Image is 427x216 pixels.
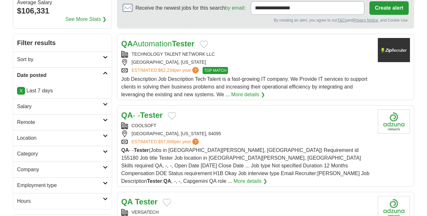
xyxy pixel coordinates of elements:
strong: Tester [135,197,158,206]
button: Add to favorite jobs [163,199,171,206]
strong: QA [163,178,171,184]
a: More details ❯ [231,91,265,99]
a: Privacy Notice [353,18,378,23]
span: ? [192,67,199,73]
a: X [17,87,25,95]
h2: Date posted [17,71,103,79]
a: More details ❯ [233,177,267,185]
div: [GEOGRAPHIC_DATA], [US_STATE] [121,59,373,66]
h2: Employment type [17,182,103,189]
img: Company logo [378,109,410,134]
h2: Hours [17,197,103,205]
strong: Tester [134,147,149,153]
h2: Location [17,134,103,142]
h2: Salary [17,103,103,110]
a: Employment type [13,177,112,193]
a: ESTIMATED:$57,668per year? [132,138,200,145]
strong: Tester [140,111,163,119]
a: Remote [13,114,112,130]
span: $57,668 [158,139,175,144]
span: Receive the newest jobs for this search : [135,4,245,12]
span: ? [192,138,199,145]
button: Create alert [369,1,409,15]
h2: Remote [17,118,103,126]
a: Company [13,162,112,177]
div: [GEOGRAPHIC_DATA], [US_STATE], 84095 [121,130,373,137]
a: Date posted [13,67,112,83]
button: Add to favorite jobs [168,112,176,120]
a: QAAutomationTester [121,39,195,48]
div: $106,331 [17,5,108,17]
a: Location [13,130,112,146]
a: Salary [13,99,112,114]
strong: Tester [147,178,162,184]
img: Company logo [378,38,410,62]
strong: QA [121,39,133,48]
div: COOLSOFT [121,122,373,129]
h2: Category [17,150,103,158]
h2: Sort by [17,56,103,63]
a: Hours [13,193,112,209]
p: Last 7 days [17,87,108,95]
a: See More Stats ❯ [66,15,107,23]
span: - - (Jobs in [GEOGRAPHIC_DATA][PERSON_NAME], [GEOGRAPHIC_DATA]) Requirement id 155180 Job title T... [121,147,369,184]
div: TECHNOLOGY TALENT NETWORK LLC [121,51,373,58]
div: VERSATECH [121,209,373,216]
a: by email [225,5,244,11]
h2: Filter results [13,34,112,52]
a: Category [13,146,112,162]
button: Add to favorite jobs [200,41,208,48]
a: Sort by [13,52,112,67]
strong: QA [121,197,133,206]
span: $62,234 [158,68,175,73]
strong: Tester [172,39,194,48]
strong: QA [121,111,133,119]
div: By creating an alert, you agree to our and , and Cookie Use. [123,17,409,23]
span: Job Description Job Description Tech Talent is a fast-growing IT company. We Provide IT services ... [121,76,368,97]
a: ESTIMATED:$62,234per year? [132,67,200,74]
h2: Company [17,166,103,174]
a: T&Cs [337,18,347,23]
a: QA- -Tester [121,111,163,119]
strong: QA [121,147,129,153]
span: TOP MATCH [203,67,228,74]
a: QA Tester [121,197,158,206]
